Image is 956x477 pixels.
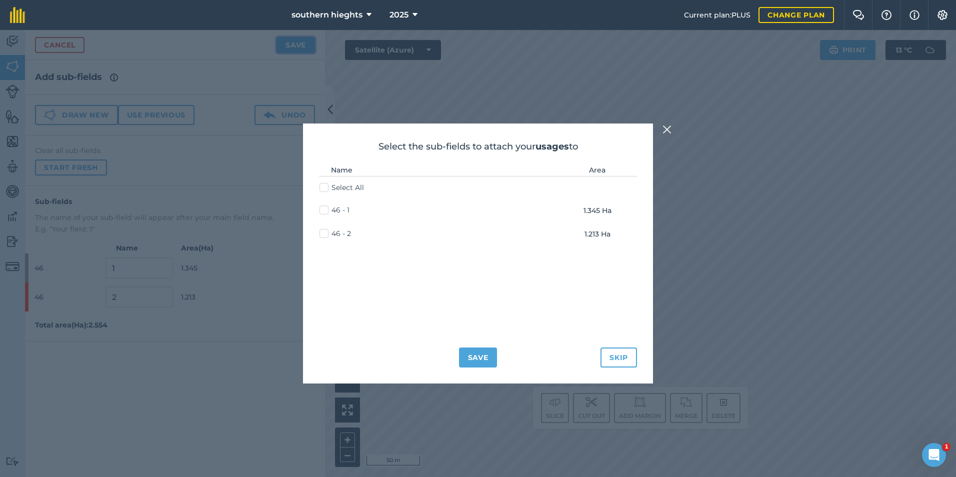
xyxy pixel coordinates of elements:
span: southern hieghts [291,9,362,21]
img: Two speech bubbles overlapping with the left bubble in the forefront [852,10,864,20]
td: 1.213 Ha [557,222,637,245]
span: 1 [942,443,950,451]
img: svg+xml;base64,PHN2ZyB4bWxucz0iaHR0cDovL3d3dy53My5vcmcvMjAwMC9zdmciIHdpZHRoPSIyMiIgaGVpZ2h0PSIzMC... [662,123,671,135]
button: Skip [600,347,637,367]
img: svg+xml;base64,PHN2ZyB4bWxucz0iaHR0cDovL3d3dy53My5vcmcvMjAwMC9zdmciIHdpZHRoPSIxNyIgaGVpZ2h0PSIxNy... [909,9,919,21]
a: Change plan [758,7,834,23]
label: 46 - 2 [319,228,351,239]
th: Name [319,164,557,176]
span: 2025 [389,9,408,21]
img: fieldmargin Logo [10,7,25,23]
h2: Select the sub-fields to attach your to [319,139,637,154]
strong: usages [535,141,569,152]
img: A cog icon [936,10,948,20]
span: Current plan : PLUS [684,9,750,20]
label: 46 - 1 [319,205,349,215]
button: Save [459,347,497,367]
label: Select All [319,182,364,193]
iframe: Intercom live chat [922,443,946,467]
td: 1.345 Ha [557,199,637,222]
img: A question mark icon [880,10,892,20]
th: Area [557,164,637,176]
